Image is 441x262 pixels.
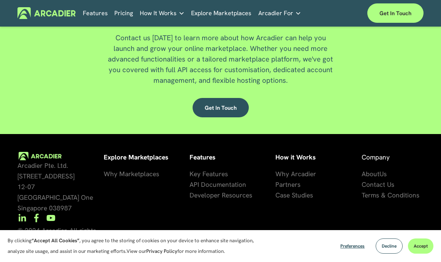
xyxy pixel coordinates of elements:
span: artners [279,180,300,189]
strong: Features [190,153,215,161]
button: Decline [376,238,403,254]
a: Ca [275,190,283,200]
strong: Explore Marketplaces [104,153,168,161]
span: Arcadier Pte. Ltd. [STREET_ADDRESS] 12-07 [GEOGRAPHIC_DATA] One Singapore 038987 [17,161,93,212]
a: P [275,179,279,190]
p: Contact us [DATE] to learn more about how Arcadier can help you launch and grow your online marke... [105,33,336,86]
span: Company [362,153,390,161]
span: How It Works [140,8,177,19]
span: Arcadier For [258,8,293,19]
p: By clicking , you agree to the storing of cookies on your device to enhance site navigation, anal... [8,235,254,257]
button: Preferences [335,238,370,254]
span: Why Arcadier [275,170,316,178]
img: Arcadier [17,7,76,19]
span: Key Features [190,170,228,178]
a: folder dropdown [258,7,301,19]
a: se Studies [283,190,313,200]
span: P [275,180,279,189]
span: Ca [275,191,283,199]
span: Terms & Conditions [362,191,419,199]
span: API Documentation [190,180,246,189]
strong: How it Works [275,153,316,161]
span: Preferences [340,243,365,249]
a: folder dropdown [140,7,185,19]
a: YouTube [46,213,55,223]
a: Facebook [32,213,41,223]
a: Get in touch [367,3,424,23]
a: Why Marketplaces [104,169,159,179]
a: artners [279,179,300,190]
a: API Documentation [190,179,246,190]
span: Why Marketplaces [104,170,159,178]
a: Contact Us [362,179,394,190]
span: se Studies [283,191,313,199]
span: About [362,170,379,178]
a: Why Arcadier [275,169,316,179]
span: Decline [382,243,397,249]
span: © 2024 Arcadier. All rights reserved. [17,226,98,245]
a: Pricing [114,7,133,19]
a: Privacy Policy [146,248,177,254]
iframe: Chat Widget [403,226,441,262]
a: Explore Marketplaces [191,7,251,19]
span: Us [379,170,387,178]
a: Features [83,7,108,19]
a: LinkedIn [17,213,27,223]
span: Developer Resources [190,191,252,199]
a: Get in touch [193,98,249,117]
span: Contact Us [362,180,394,189]
strong: “Accept All Cookies” [32,237,79,244]
a: Terms & Conditions [362,190,419,200]
a: About [362,169,379,179]
a: Developer Resources [190,190,252,200]
a: Key Features [190,169,228,179]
